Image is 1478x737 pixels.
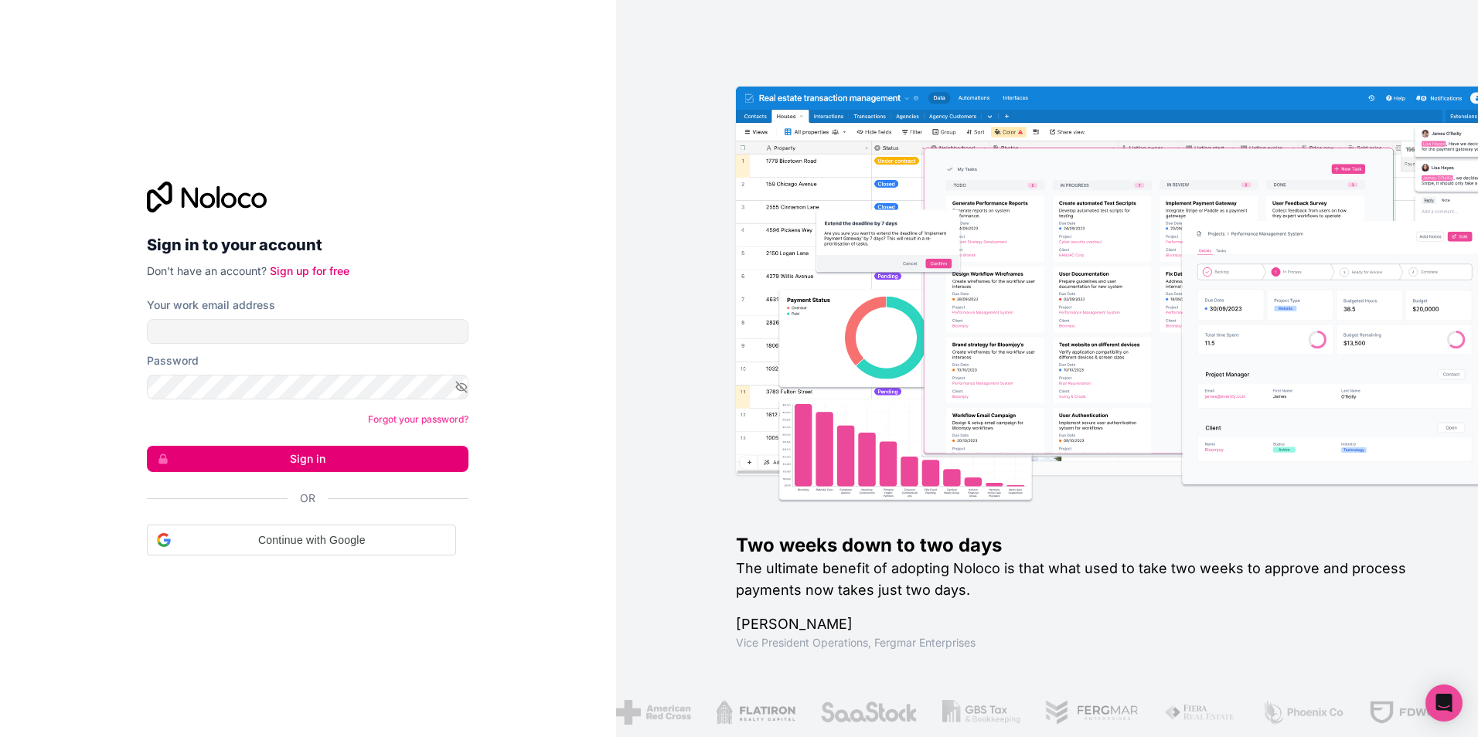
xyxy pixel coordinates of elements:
[147,525,456,555] div: Continue with Google
[580,700,655,725] img: /assets/american-red-cross-BAupjrZR.png
[784,700,880,725] img: /assets/saastock-C6Zbiodz.png
[1009,700,1103,725] img: /assets/fergmar-CudnrXN5.png
[1225,700,1309,725] img: /assets/phoenix-BREaitsQ.png
[736,533,1429,558] h1: Two weeks down to two days
[177,532,446,549] span: Continue with Google
[147,264,267,277] span: Don't have an account?
[906,700,985,725] img: /assets/gbstax-C-GtDUiK.png
[147,231,468,259] h2: Sign in to your account
[147,297,275,313] label: Your work email address
[270,264,349,277] a: Sign up for free
[300,491,315,506] span: Or
[1425,684,1463,722] div: Open Intercom Messenger
[147,353,199,368] label: Password
[147,319,468,344] input: Email address
[1128,700,1200,725] img: /assets/fiera-fwj2N5v4.png
[679,700,760,725] img: /assets/flatiron-C8eUkumj.png
[736,558,1429,601] h2: The ultimate benefit of adopting Noloco is that what used to take two weeks to approve and proces...
[147,375,468,399] input: Password
[147,446,468,472] button: Sign in
[368,413,468,425] a: Forgot your password?
[1333,700,1423,725] img: /assets/fdworks-Bi04fVtw.png
[736,613,1429,635] h1: [PERSON_NAME]
[736,635,1429,650] h1: Vice President Operations , Fergmar Enterprises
